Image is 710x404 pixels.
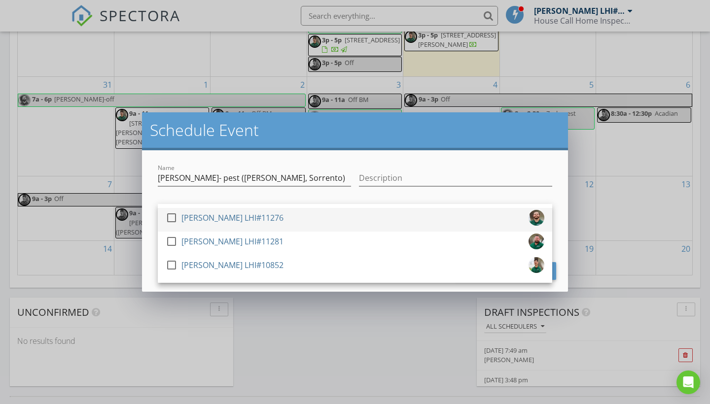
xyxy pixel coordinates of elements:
div: [PERSON_NAME] LHI#11281 [181,234,284,249]
h2: Schedule Event [150,120,560,140]
div: Open Intercom Messenger [676,370,700,394]
div: [PERSON_NAME] LHI#11276 [181,210,284,226]
img: img_5571.jpg [529,234,544,249]
div: [PERSON_NAME] LHI#10852 [181,257,284,273]
img: img_5568.jpg [529,210,544,226]
img: img_5569.jpg [529,257,544,273]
